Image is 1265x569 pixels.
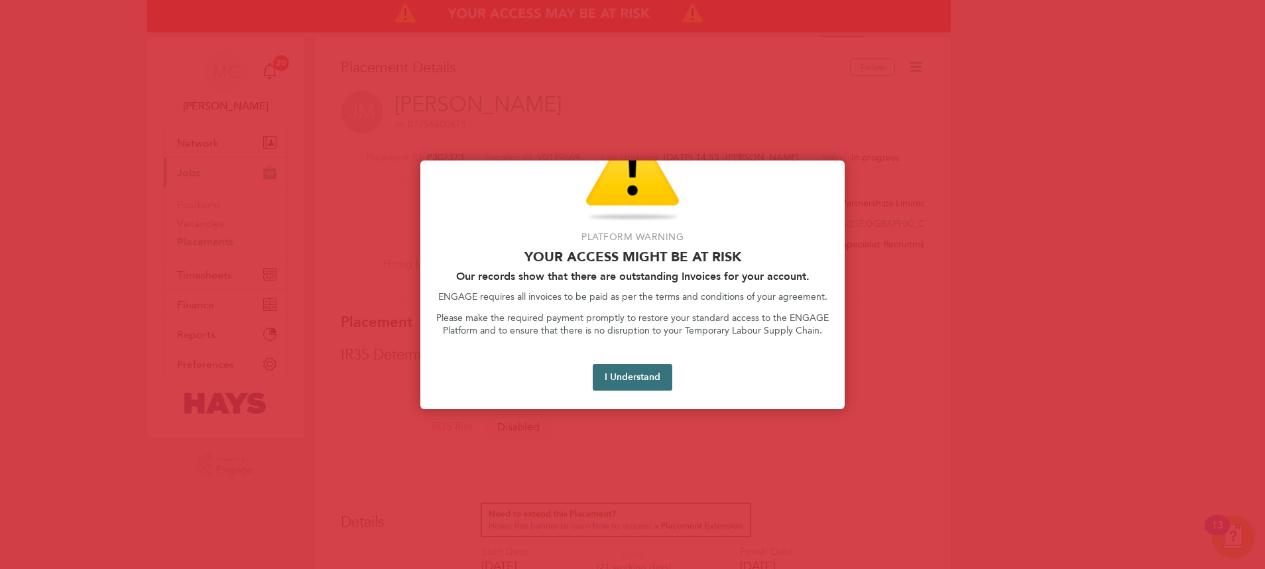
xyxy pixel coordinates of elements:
button: I Understand [593,364,672,391]
div: Access At Risk [420,160,845,409]
img: Warning Icon [585,123,680,223]
p: Please make the required payment promptly to restore your standard access to the ENGAGE Platform ... [436,312,829,338]
p: Your access might be at risk [436,249,829,265]
p: Platform Warning [436,231,829,244]
h2: Our records show that there are outstanding Invoices for your account. [436,270,829,283]
p: ENGAGE requires all invoices to be paid as per the terms and conditions of your agreement. [436,290,829,304]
